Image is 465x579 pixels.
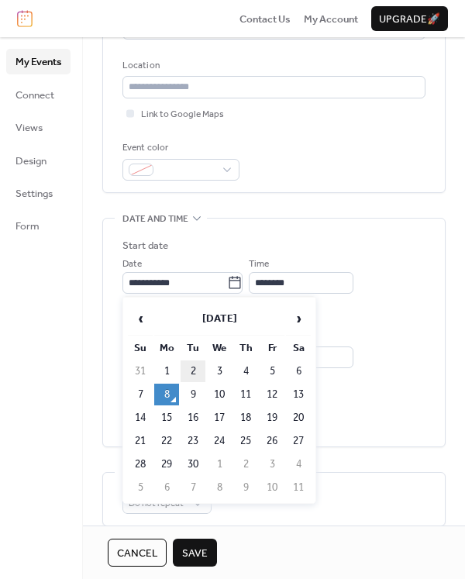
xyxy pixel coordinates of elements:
[286,477,311,498] td: 11
[154,453,179,475] td: 29
[154,384,179,405] td: 8
[286,430,311,452] td: 27
[17,10,33,27] img: logo
[233,360,258,382] td: 4
[15,186,53,202] span: Settings
[128,407,153,429] td: 14
[128,337,153,359] th: Su
[207,337,232,359] th: We
[181,360,205,382] td: 2
[15,88,54,103] span: Connect
[233,337,258,359] th: Th
[260,384,284,405] td: 12
[154,302,284,336] th: [DATE]
[304,12,358,27] span: My Account
[122,212,188,227] span: Date and time
[182,546,208,561] span: Save
[15,54,61,70] span: My Events
[6,181,71,205] a: Settings
[207,430,232,452] td: 24
[304,11,358,26] a: My Account
[141,107,224,122] span: Link to Google Maps
[207,360,232,382] td: 3
[6,49,71,74] a: My Events
[128,384,153,405] td: 7
[371,6,448,31] button: Upgrade🚀
[260,407,284,429] td: 19
[286,337,311,359] th: Sa
[117,546,157,561] span: Cancel
[6,115,71,140] a: Views
[207,407,232,429] td: 17
[181,384,205,405] td: 9
[207,384,232,405] td: 10
[239,11,291,26] a: Contact Us
[379,12,440,27] span: Upgrade 🚀
[181,337,205,359] th: Tu
[181,407,205,429] td: 16
[260,360,284,382] td: 5
[108,539,167,567] button: Cancel
[154,407,179,429] td: 15
[286,384,311,405] td: 13
[181,430,205,452] td: 23
[15,120,43,136] span: Views
[286,360,311,382] td: 6
[122,58,422,74] div: Location
[154,360,179,382] td: 1
[15,219,40,234] span: Form
[122,257,142,272] span: Date
[173,539,217,567] button: Save
[286,407,311,429] td: 20
[15,153,46,169] span: Design
[6,148,71,173] a: Design
[260,337,284,359] th: Fr
[233,477,258,498] td: 9
[129,303,152,334] span: ‹
[128,453,153,475] td: 28
[128,430,153,452] td: 21
[287,303,310,334] span: ›
[260,453,284,475] td: 3
[260,430,284,452] td: 26
[233,430,258,452] td: 25
[181,453,205,475] td: 30
[233,384,258,405] td: 11
[154,337,179,359] th: Mo
[233,453,258,475] td: 2
[286,453,311,475] td: 4
[128,477,153,498] td: 5
[249,257,269,272] span: Time
[181,477,205,498] td: 7
[122,238,168,253] div: Start date
[260,477,284,498] td: 10
[154,430,179,452] td: 22
[128,360,153,382] td: 31
[207,453,232,475] td: 1
[6,213,71,238] a: Form
[239,12,291,27] span: Contact Us
[233,407,258,429] td: 18
[6,82,71,107] a: Connect
[207,477,232,498] td: 8
[122,140,236,156] div: Event color
[154,477,179,498] td: 6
